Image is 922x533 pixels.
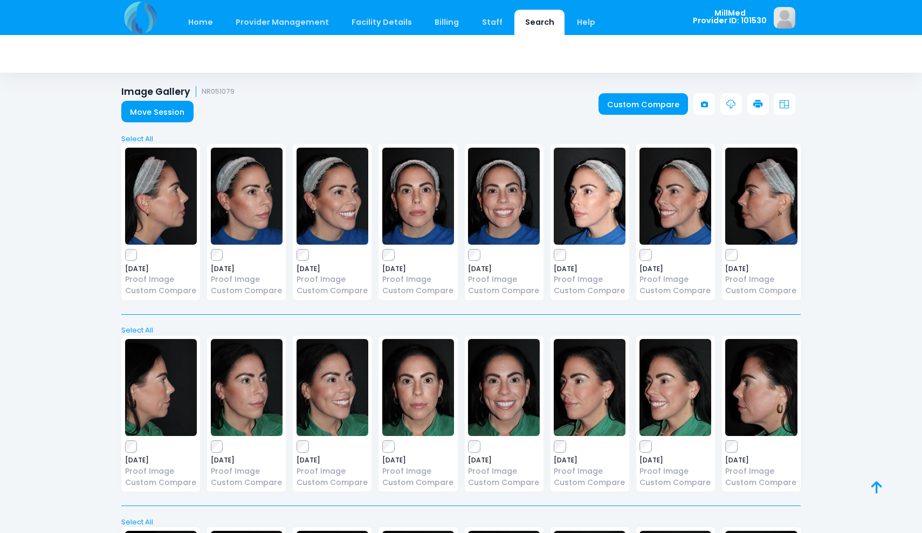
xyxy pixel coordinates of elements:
a: Custom Compare [211,477,283,488]
span: [DATE] [211,457,283,463]
a: Proof Image [211,274,283,285]
a: Custom Compare [725,285,797,296]
img: image [382,148,454,245]
a: Provider Management [225,10,339,35]
a: Select All [118,134,804,144]
img: image [554,148,625,245]
a: Billing [424,10,470,35]
img: image [554,339,625,436]
img: image [468,148,540,245]
a: Proof Image [211,466,283,477]
h1: Image Gallery [121,86,235,98]
span: [DATE] [725,457,797,463]
span: [DATE] [382,457,454,463]
a: Proof Image [382,466,454,477]
img: image [125,148,197,245]
img: image [725,339,797,436]
img: image [774,7,795,29]
img: image [468,339,540,436]
a: Custom Compare [125,285,197,296]
small: NR051079 [202,88,235,96]
span: [DATE] [382,266,454,272]
a: Search [514,10,565,35]
img: image [125,339,197,436]
a: Proof Image [382,274,454,285]
a: Custom Compare [554,477,625,488]
a: Custom Compare [468,477,540,488]
a: Help [567,10,606,35]
a: Custom Compare [382,477,454,488]
span: [DATE] [554,266,625,272]
span: [DATE] [297,457,368,463]
img: image [639,148,711,245]
span: [DATE] [125,457,197,463]
a: Proof Image [125,274,197,285]
a: Proof Image [554,274,625,285]
a: Custom Compare [382,285,454,296]
a: Proof Image [639,466,711,477]
a: Custom Compare [125,477,197,488]
a: Proof Image [468,466,540,477]
a: Custom Compare [639,477,711,488]
img: image [297,339,368,436]
a: Custom Compare [297,285,368,296]
a: Custom Compare [297,477,368,488]
a: Facility Details [341,10,423,35]
a: Proof Image [125,466,197,477]
a: Custom Compare [725,477,797,488]
a: Select All [118,325,804,336]
a: Proof Image [725,466,797,477]
a: Proof Image [468,274,540,285]
a: Home [177,10,223,35]
span: [DATE] [125,266,197,272]
span: [DATE] [211,266,283,272]
a: Custom Compare [554,285,625,296]
a: Proof Image [725,274,797,285]
a: Proof Image [639,274,711,285]
span: [DATE] [639,457,711,463]
a: Proof Image [297,274,368,285]
a: Staff [471,10,513,35]
img: image [725,148,797,245]
img: image [211,339,283,436]
a: Custom Compare [598,93,689,115]
span: [DATE] [468,457,540,463]
a: Proof Image [297,466,368,477]
span: [DATE] [468,266,540,272]
span: [DATE] [554,457,625,463]
span: [DATE] [297,266,368,272]
a: Custom Compare [639,285,711,296]
img: image [382,339,454,436]
a: Custom Compare [211,285,283,296]
a: Move Session [121,101,194,122]
img: image [639,339,711,436]
a: Proof Image [554,466,625,477]
a: Select All [118,517,804,528]
span: [DATE] [639,266,711,272]
a: Custom Compare [468,285,540,296]
img: image [297,148,368,245]
img: image [211,148,283,245]
span: [DATE] [725,266,797,272]
span: MillMed Provider ID: 101530 [693,9,767,25]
